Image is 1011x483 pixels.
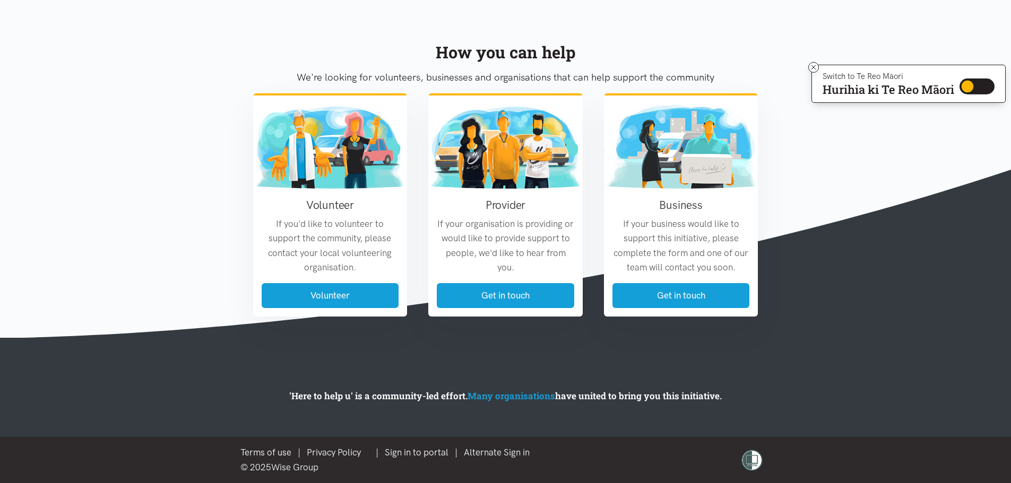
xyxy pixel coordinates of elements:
p: We're looking for volunteers, businesses and organisations that can help support the community [253,69,758,85]
p: Hurihia ki Te Reo Māori [823,85,954,94]
a: Volunteer [262,283,399,308]
a: Terms of use [240,447,291,458]
a: Get in touch [612,283,750,308]
p: If your organisation is providing or would like to provide support to people, we'd like to hear f... [437,217,574,275]
h3: Business [612,197,750,213]
a: Many organisations [468,390,555,402]
span: | | [376,447,536,458]
div: © 2025 [240,460,536,475]
h3: Volunteer [262,197,399,213]
p: Switch to Te Reo Māori [823,73,954,80]
img: shielded [741,450,763,471]
a: Wise Group [271,462,318,472]
div: | [240,445,536,460]
a: Get in touch [437,283,574,308]
p: If your business would like to support this initiative, please complete the form and one of our t... [612,217,750,275]
a: Alternate Sign in [464,447,530,458]
h3: Provider [437,197,574,213]
a: Sign in to portal [385,447,448,458]
p: If you'd like to volunteer to support the community, please contact your local volunteering organ... [262,217,399,275]
a: Privacy Policy [307,447,361,458]
div: How you can help [253,39,758,65]
p: 'Here to help u' is a community-led effort. have united to bring you this initiative. [179,389,832,403]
